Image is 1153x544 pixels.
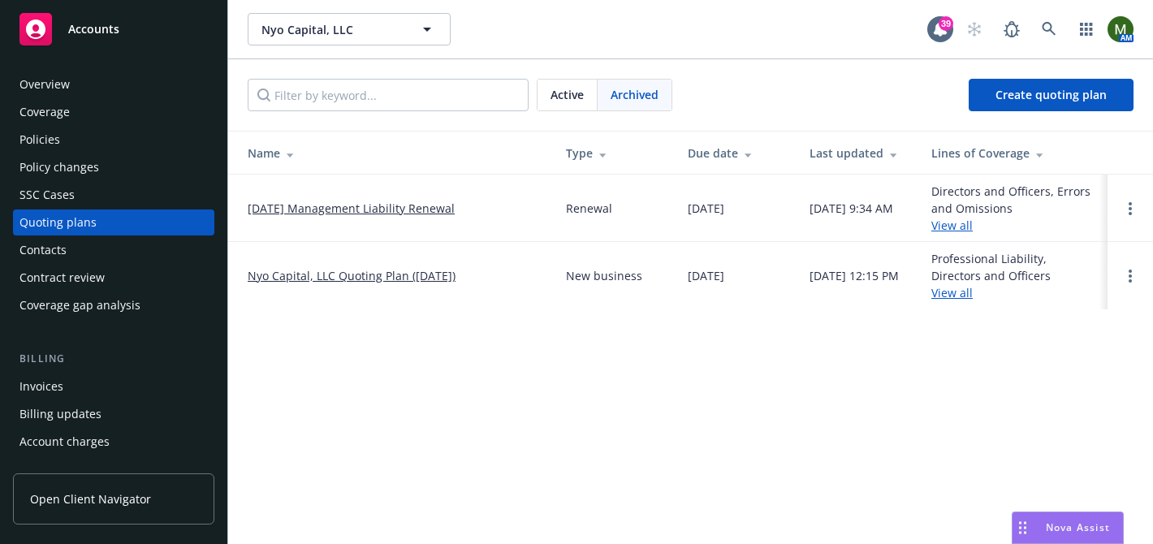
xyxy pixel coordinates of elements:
a: Account charges [13,429,214,455]
a: Create quoting plan [969,79,1134,111]
div: Installment plans [19,456,114,482]
div: [DATE] 12:15 PM [810,267,899,284]
div: Directors and Officers, Errors and Omissions [931,183,1095,234]
a: Accounts [13,6,214,52]
a: Switch app [1070,13,1103,45]
a: [DATE] Management Liability Renewal [248,200,455,217]
span: Active [551,86,584,103]
div: Contacts [19,237,67,263]
button: Nova Assist [1012,512,1124,544]
div: Last updated [810,145,905,162]
div: Policies [19,127,60,153]
a: Nyo Capital, LLC Quoting Plan ([DATE]) [248,267,456,284]
div: New business [566,267,642,284]
a: Overview [13,71,214,97]
a: Quoting plans [13,209,214,235]
div: [DATE] [688,200,724,217]
a: Coverage gap analysis [13,292,214,318]
a: Open options [1121,266,1140,286]
div: Due date [688,145,784,162]
span: Archived [611,86,659,103]
a: SSC Cases [13,182,214,208]
div: Overview [19,71,70,97]
div: Quoting plans [19,209,97,235]
a: Billing updates [13,401,214,427]
div: Coverage [19,99,70,125]
div: Name [248,145,540,162]
input: Filter by keyword... [248,79,529,111]
div: Billing updates [19,401,101,427]
div: 39 [939,16,953,31]
a: Installment plans [13,456,214,482]
div: SSC Cases [19,182,75,208]
div: Professional Liability, Directors and Officers [931,250,1095,301]
a: Search [1033,13,1065,45]
div: Billing [13,351,214,367]
div: Contract review [19,265,105,291]
a: Invoices [13,373,214,399]
span: Accounts [68,23,119,36]
div: Lines of Coverage [931,145,1095,162]
a: Contacts [13,237,214,263]
a: Start snowing [958,13,991,45]
div: Drag to move [1013,512,1033,543]
a: View all [931,285,973,300]
img: photo [1108,16,1134,42]
div: Renewal [566,200,612,217]
div: Coverage gap analysis [19,292,140,318]
div: Account charges [19,429,110,455]
span: Create quoting plan [995,87,1107,102]
a: Open options [1121,199,1140,218]
button: Nyo Capital, LLC [248,13,451,45]
div: [DATE] 9:34 AM [810,200,893,217]
a: View all [931,218,973,233]
span: Open Client Navigator [30,490,151,507]
a: Policy changes [13,154,214,180]
div: [DATE] [688,267,724,284]
a: Report a Bug [995,13,1028,45]
a: Contract review [13,265,214,291]
span: Nova Assist [1046,520,1110,534]
a: Policies [13,127,214,153]
a: Coverage [13,99,214,125]
div: Type [566,145,662,162]
span: Nyo Capital, LLC [261,21,402,38]
div: Invoices [19,373,63,399]
div: Policy changes [19,154,99,180]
